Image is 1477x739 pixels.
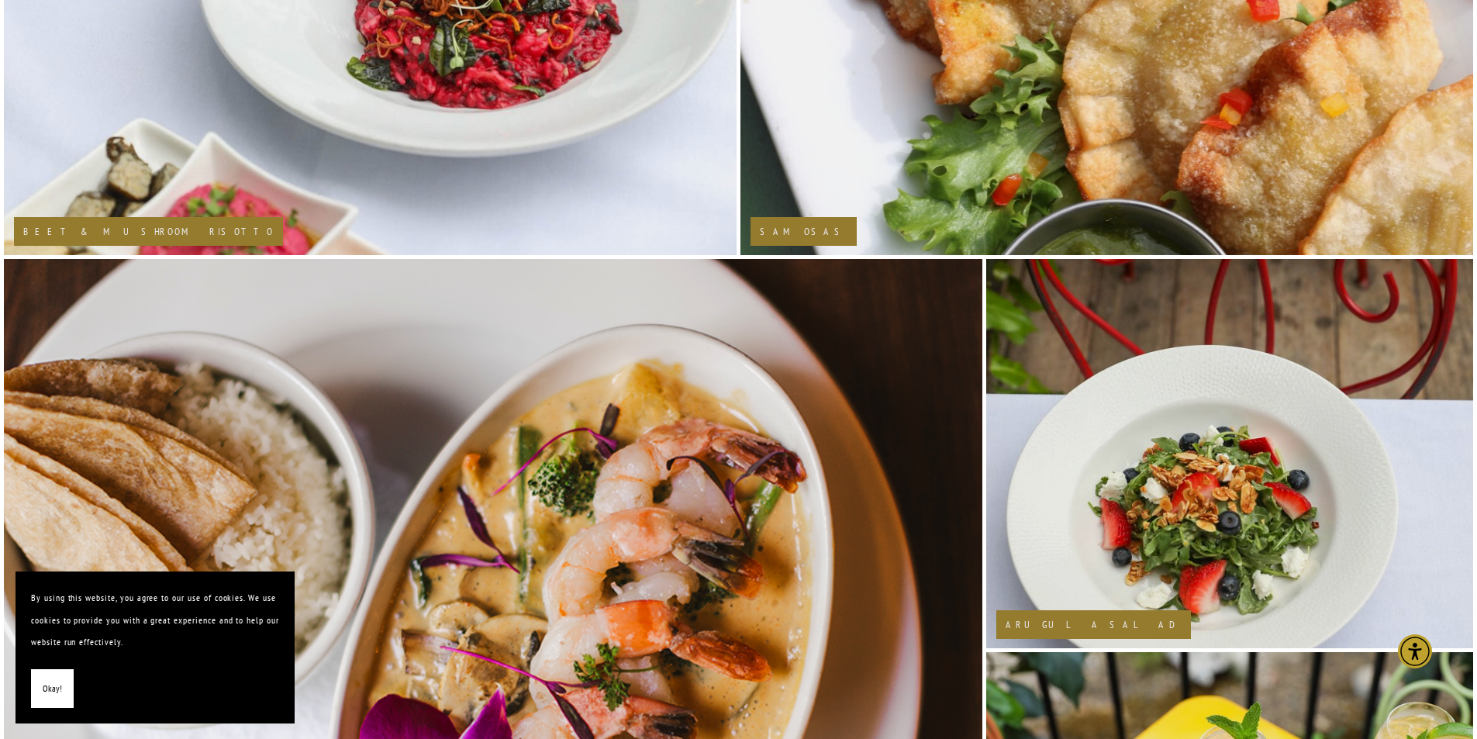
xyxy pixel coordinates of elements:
h2: Samosas [760,226,847,237]
span: Okay! [43,678,62,700]
div: Accessibility Menu [1398,634,1432,668]
p: By using this website, you agree to our use of cookies. We use cookies to provide you with a grea... [31,587,279,654]
section: Cookie banner [16,572,295,723]
button: Okay! [31,669,74,709]
h2: Arugula Salad [1006,620,1182,630]
h2: BEET & MUSHROOM RISOTTO [23,226,274,237]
